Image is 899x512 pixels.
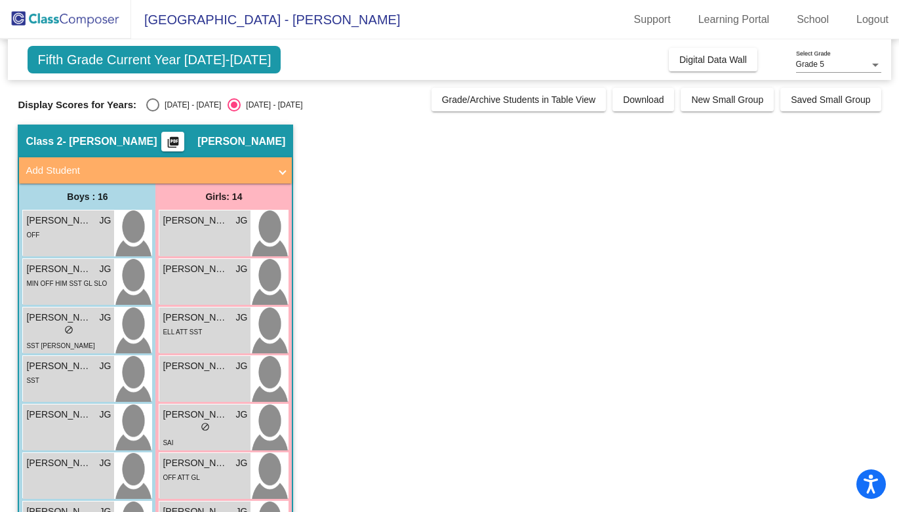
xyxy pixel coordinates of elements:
span: Saved Small Group [791,94,870,105]
span: JG [100,456,111,470]
span: - [PERSON_NAME] [62,135,157,148]
mat-icon: picture_as_pdf [165,136,181,154]
div: Boys : 16 [19,184,155,210]
span: ELL ATT SST [163,328,202,336]
span: Fifth Grade Current Year [DATE]-[DATE] [28,46,281,73]
span: do_not_disturb_alt [201,422,210,431]
span: MIN OFF HIM SST GL SLO [26,280,107,287]
button: Digital Data Wall [669,48,757,71]
span: [PERSON_NAME] [26,359,92,373]
span: JG [100,359,111,373]
button: New Small Group [681,88,774,111]
span: do_not_disturb_alt [64,325,73,334]
span: JG [236,214,248,227]
span: JG [100,311,111,325]
span: SST [PERSON_NAME] [26,342,94,349]
span: OFF [26,231,39,239]
span: Class 2 [26,135,62,148]
a: Learning Portal [688,9,780,30]
span: JG [236,456,248,470]
div: [DATE] - [DATE] [241,99,302,111]
span: [PERSON_NAME] [26,408,92,422]
span: Display Scores for Years: [18,99,136,111]
span: [PERSON_NAME] [163,214,228,227]
mat-panel-title: Add Student [26,163,270,178]
span: [PERSON_NAME] [197,135,285,148]
a: Logout [846,9,899,30]
span: JG [236,262,248,276]
span: JG [100,408,111,422]
button: Grade/Archive Students in Table View [431,88,607,111]
button: Download [612,88,674,111]
button: Saved Small Group [780,88,881,111]
span: [PERSON_NAME] [163,262,228,276]
span: Grade/Archive Students in Table View [442,94,596,105]
mat-radio-group: Select an option [146,98,302,111]
span: [PERSON_NAME] [26,214,92,227]
mat-expansion-panel-header: Add Student [19,157,292,184]
span: [PERSON_NAME] [163,311,228,325]
div: [DATE] - [DATE] [159,99,221,111]
span: [PERSON_NAME] [26,311,92,325]
span: JG [236,311,248,325]
span: [PERSON_NAME] [163,456,228,470]
a: Support [624,9,681,30]
span: JG [236,359,248,373]
span: [PERSON_NAME] [163,408,228,422]
span: [PERSON_NAME] [163,359,228,373]
span: JG [100,262,111,276]
span: [PERSON_NAME] [26,456,92,470]
span: [PERSON_NAME] [26,262,92,276]
div: Girls: 14 [155,184,292,210]
span: SAI [163,439,173,446]
span: JG [236,408,248,422]
span: [GEOGRAPHIC_DATA] - [PERSON_NAME] [131,9,400,30]
span: OFF ATT GL [163,474,199,481]
span: New Small Group [691,94,763,105]
span: Download [623,94,664,105]
span: JG [100,214,111,227]
span: Digital Data Wall [679,54,747,65]
button: Print Students Details [161,132,184,151]
span: Grade 5 [796,60,824,69]
a: School [786,9,839,30]
span: SST [26,377,39,384]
